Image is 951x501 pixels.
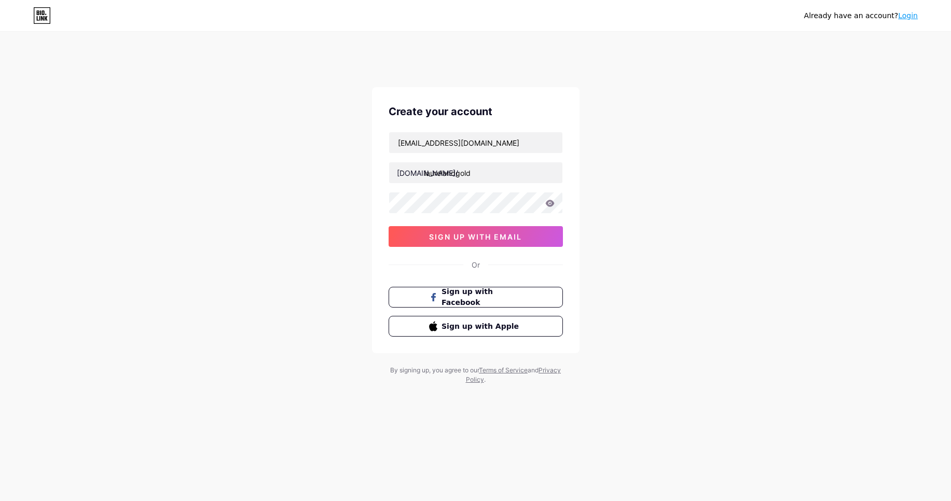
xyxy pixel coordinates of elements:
span: Sign up with Apple [442,321,522,332]
button: Sign up with Apple [389,316,563,337]
button: sign up with email [389,226,563,247]
span: sign up with email [429,232,522,241]
a: Login [898,11,918,20]
div: [DOMAIN_NAME]/ [397,168,458,178]
input: Email [389,132,562,153]
a: Terms of Service [479,366,528,374]
div: Create your account [389,104,563,119]
div: By signing up, you agree to our and . [388,366,564,384]
button: Sign up with Facebook [389,287,563,308]
span: Sign up with Facebook [442,286,522,308]
div: Or [472,259,480,270]
div: Already have an account? [804,10,918,21]
input: username [389,162,562,183]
